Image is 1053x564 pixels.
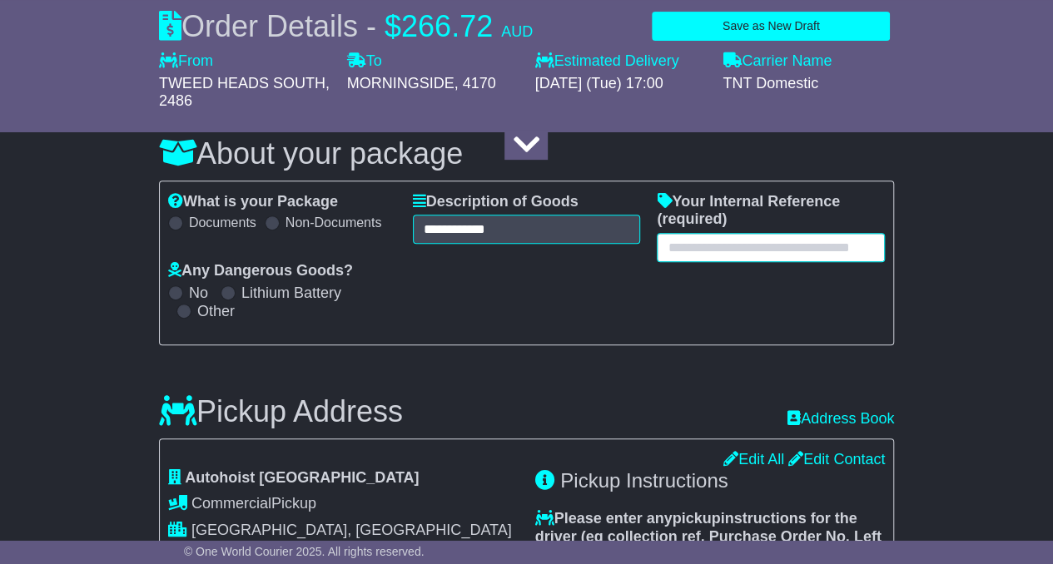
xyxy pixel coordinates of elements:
[723,451,784,468] a: Edit All
[185,469,419,486] span: Autohoist [GEOGRAPHIC_DATA]
[454,75,496,92] span: , 4170
[347,52,382,71] label: To
[673,510,721,527] span: pickup
[534,75,706,93] div: [DATE] (Tue) 17:00
[657,193,885,229] label: Your Internal Reference (required)
[168,193,338,211] label: What is your Package
[159,8,533,44] div: Order Details -
[286,215,382,230] label: Non-Documents
[501,23,533,40] span: AUD
[159,75,330,110] span: , 2486
[534,52,706,71] label: Estimated Delivery
[413,193,579,211] label: Description of Goods
[191,522,512,538] span: [GEOGRAPHIC_DATA], [GEOGRAPHIC_DATA]
[534,510,885,564] label: Please enter any instructions for the driver ( )
[189,284,208,303] label: No
[191,495,271,512] span: Commercial
[385,9,401,43] span: $
[197,303,235,321] label: Other
[401,9,493,43] span: 266.72
[159,395,403,428] h3: Pickup Address
[159,52,213,71] label: From
[723,75,894,93] div: TNT Domestic
[159,137,894,171] h3: About your package
[788,451,885,468] a: Edit Contact
[723,52,832,71] label: Carrier Name
[189,215,256,230] label: Documents
[168,495,519,513] div: Pickup
[534,528,881,563] span: eg collection ref, Purchase Order No, Left at Front Door
[184,545,425,558] span: © One World Courier 2025. All rights reserved.
[159,75,325,92] span: TWEED HEADS SOUTH
[652,12,890,41] button: Save as New Draft
[787,410,894,428] a: Address Book
[560,469,728,492] span: Pickup Instructions
[241,284,341,303] label: Lithium Battery
[347,75,454,92] span: MORNINGSIDE
[168,262,353,280] label: Any Dangerous Goods?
